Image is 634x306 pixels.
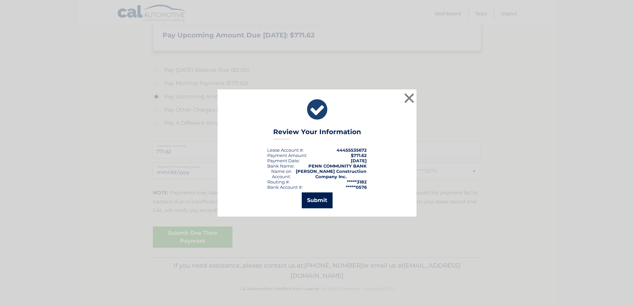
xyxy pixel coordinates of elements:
span: Payment Date [267,158,299,163]
div: Routing #: [267,179,290,184]
button: × [403,91,416,105]
div: Bank Account #: [267,184,303,190]
span: $771.62 [351,153,367,158]
strong: 44455535672 [337,147,367,153]
span: [DATE] [351,158,367,163]
strong: [PERSON_NAME] Construction Company Inc. [296,169,366,179]
div: Lease Account #: [267,147,304,153]
h3: Review Your Information [273,128,361,139]
div: Bank Name: [267,163,294,169]
div: Payment Amount: [267,153,307,158]
div: Name on Account: [267,169,295,179]
div: : [267,158,300,163]
button: Submit [302,192,333,208]
strong: PENN COMMUNITY BANK [308,163,367,169]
